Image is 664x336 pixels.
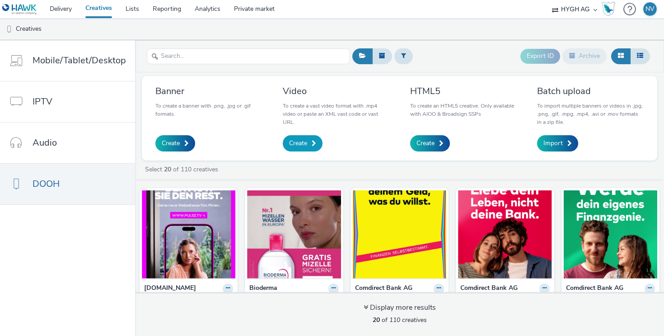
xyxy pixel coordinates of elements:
[144,165,222,174] a: Select of 110 creatives
[543,139,563,148] span: Import
[355,284,412,294] strong: Comdirect Bank AG
[373,316,427,324] span: of 110 creatives
[289,139,307,148] span: Create
[562,48,607,64] button: Archive
[283,85,389,97] h3: Video
[602,2,615,16] img: Hawk Academy
[537,102,644,126] p: To import multiple banners or videos in .jpg, .png, .gif, .mpg, .mp4, .avi or .mov formats in a z...
[364,303,436,313] div: Display more results
[416,139,435,148] span: Create
[520,49,560,63] button: Export ID
[458,190,552,279] img: framen-SoD_1080x1920_brandboost_umzug_v1 visual
[537,85,644,97] h3: Batch upload
[373,316,380,324] strong: 20
[283,135,323,151] a: Create
[602,2,619,16] a: Hawk Academy
[155,102,262,118] p: To create a banner with .png, .jpg or .gif formats.
[410,102,517,118] p: To create an HTML5 creative. Only available with AIOO & Broadsign SSPs
[33,136,57,149] span: Audio
[353,190,446,279] img: framen-SoD_1080x1920_brandboost_yellow_v1 visual
[611,48,631,64] button: Grid
[645,2,655,16] div: NV
[564,190,657,279] img: framen-SoD_1080x1920_brandboost_spielen_v1 visual
[249,284,277,294] strong: Bioderma
[247,190,341,279] img: Bioderma visual
[2,4,37,15] img: undefined Logo
[283,102,389,126] p: To create a vast video format with .mp4 video or paste an XML vast code or vast URL.
[142,190,235,279] img: Tango.Me_Main DU BRINGST DEN MUT. SIE DEN REST. visual
[33,54,126,67] span: Mobile/Tablet/Desktop
[630,48,650,64] button: Table
[566,284,623,294] strong: Comdirect Bank AG
[155,135,195,151] a: Create
[537,135,578,151] a: Import
[144,284,196,294] strong: [DOMAIN_NAME]
[155,85,262,97] h3: Banner
[33,95,52,108] span: IPTV
[460,284,518,294] strong: Comdirect Bank AG
[162,139,180,148] span: Create
[410,135,450,151] a: Create
[410,85,517,97] h3: HTML5
[147,48,350,64] input: Search...
[33,177,60,190] span: DOOH
[5,25,14,34] img: dooh
[164,165,171,174] strong: 20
